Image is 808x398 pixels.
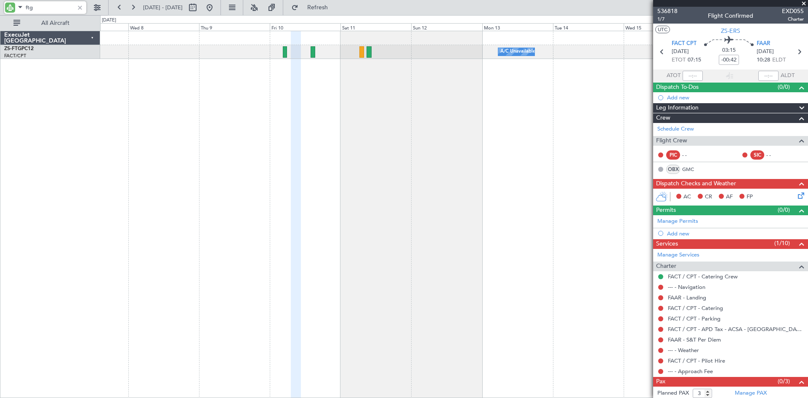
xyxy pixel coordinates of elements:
[482,23,553,31] div: Mon 13
[656,262,676,271] span: Charter
[666,150,680,160] div: PIC
[667,230,804,237] div: Add new
[199,23,270,31] div: Thu 9
[750,150,764,160] div: SIC
[722,46,736,55] span: 03:15
[672,48,689,56] span: [DATE]
[757,40,770,48] span: FAAR
[672,56,686,64] span: ETOT
[143,4,183,11] span: [DATE] - [DATE]
[668,347,699,354] a: --- - Weather
[666,165,680,174] div: OBX
[553,23,624,31] div: Tue 14
[4,46,21,51] span: ZS-FTG
[9,16,91,30] button: All Aircraft
[657,389,689,398] label: Planned PAX
[668,368,713,375] a: --- - Approach Fee
[747,193,753,201] span: FP
[128,23,199,31] div: Wed 8
[656,103,699,113] span: Leg Information
[757,56,770,64] span: 10:28
[682,151,701,159] div: - -
[708,11,753,20] div: Flight Confirmed
[668,273,738,280] a: FACT / CPT - Catering Crew
[656,113,670,123] span: Crew
[726,193,733,201] span: AF
[656,377,665,387] span: Pax
[778,377,790,386] span: (0/3)
[657,7,678,16] span: 536818
[782,7,804,16] span: EXD055
[774,239,790,248] span: (1/10)
[411,23,482,31] div: Sun 12
[4,46,34,51] a: ZS-FTGPC12
[668,283,705,291] a: --- - Navigation
[4,53,26,59] a: FACT/CPT
[656,179,736,189] span: Dispatch Checks and Weather
[757,48,774,56] span: [DATE]
[287,1,338,14] button: Refresh
[22,20,89,26] span: All Aircraft
[657,217,698,226] a: Manage Permits
[340,23,411,31] div: Sat 11
[657,125,694,134] a: Schedule Crew
[667,72,680,80] span: ATOT
[766,151,785,159] div: - -
[668,336,721,343] a: FAAR - S&T Per Diem
[26,1,74,14] input: A/C (Reg. or Type)
[668,294,706,301] a: FAAR - Landing
[667,94,804,101] div: Add new
[657,16,678,23] span: 1/7
[668,326,804,333] a: FACT / CPT - APD Tax - ACSA - [GEOGRAPHIC_DATA] International FACT / CPT
[735,389,767,398] a: Manage PAX
[270,23,340,31] div: Fri 10
[672,40,696,48] span: FACT CPT
[721,27,740,35] span: ZS-ERS
[668,305,723,312] a: FACT / CPT - Catering
[656,239,678,249] span: Services
[688,56,701,64] span: 07:15
[772,56,786,64] span: ELDT
[683,193,691,201] span: AC
[705,193,712,201] span: CR
[668,357,725,364] a: FACT / CPT - Pilot Hire
[682,166,701,173] a: GMC
[102,17,116,24] div: [DATE]
[668,315,720,322] a: FACT / CPT - Parking
[500,45,535,58] div: A/C Unavailable
[778,206,790,214] span: (0/0)
[781,72,795,80] span: ALDT
[300,5,335,11] span: Refresh
[656,206,676,215] span: Permits
[624,23,694,31] div: Wed 15
[683,71,703,81] input: --:--
[657,251,699,259] a: Manage Services
[778,83,790,91] span: (0/0)
[655,26,670,33] button: UTC
[782,16,804,23] span: Charter
[656,83,699,92] span: Dispatch To-Dos
[656,136,687,146] span: Flight Crew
